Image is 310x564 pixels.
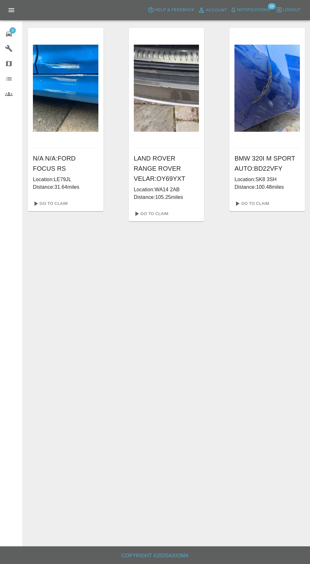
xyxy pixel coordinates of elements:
span: Account [206,7,227,14]
button: Open drawer [4,3,19,18]
p: Distance: 31.64 miles [33,183,98,191]
h6: BMW 320I M SPORT AUTO : BD22VFY [234,153,300,174]
h6: Copyright © 2025 Axioma [5,551,305,560]
p: Location: SK8 3SH [234,176,300,183]
p: Location: LE79JL [33,176,98,183]
a: Go To Claim [30,199,69,209]
span: Help & Feedback [155,6,194,14]
h6: LAND ROVER RANGE ROVER VELAR : OY69YXT [134,153,199,184]
a: Go To Claim [232,199,271,209]
a: Go To Claim [131,209,170,219]
a: Account [196,5,229,15]
p: Distance: 100.48 miles [234,183,300,191]
span: Logout [283,6,301,14]
button: Notifications [229,5,272,15]
h6: N/A N/A : FORD FOCUS RS [33,153,98,174]
button: Help & Feedback [146,5,196,15]
p: Location: WA14 2AB [134,186,199,193]
span: Notifications [237,6,270,14]
p: Distance: 105.25 miles [134,193,199,201]
button: Logout [274,5,302,15]
span: 3 [9,27,16,34]
span: 34 [268,3,276,10]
